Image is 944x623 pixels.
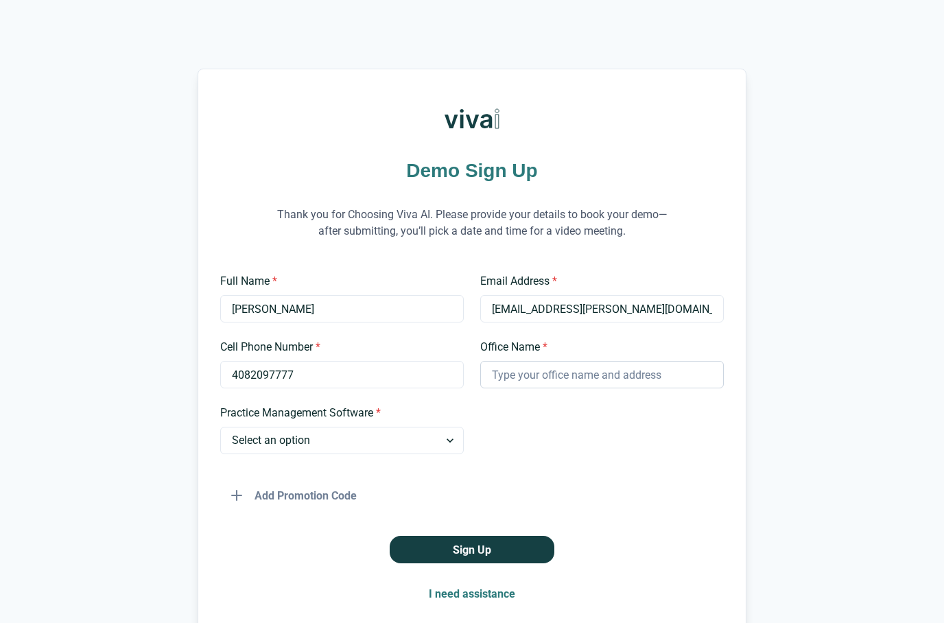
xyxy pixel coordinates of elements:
label: Cell Phone Number [220,339,456,355]
img: Viva AI Logo [445,91,499,146]
button: I need assistance [418,580,526,607]
label: Office Name [480,339,716,355]
label: Email Address [480,273,716,290]
p: Thank you for Choosing Viva AI. Please provide your details to book your demo—after submitting, y... [266,189,678,257]
input: Type your office name and address [480,361,724,388]
h1: Demo Sign Up [220,157,724,184]
label: Full Name [220,273,456,290]
label: Practice Management Software [220,405,456,421]
button: Add Promotion Code [220,482,368,509]
button: Sign Up [390,536,554,563]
